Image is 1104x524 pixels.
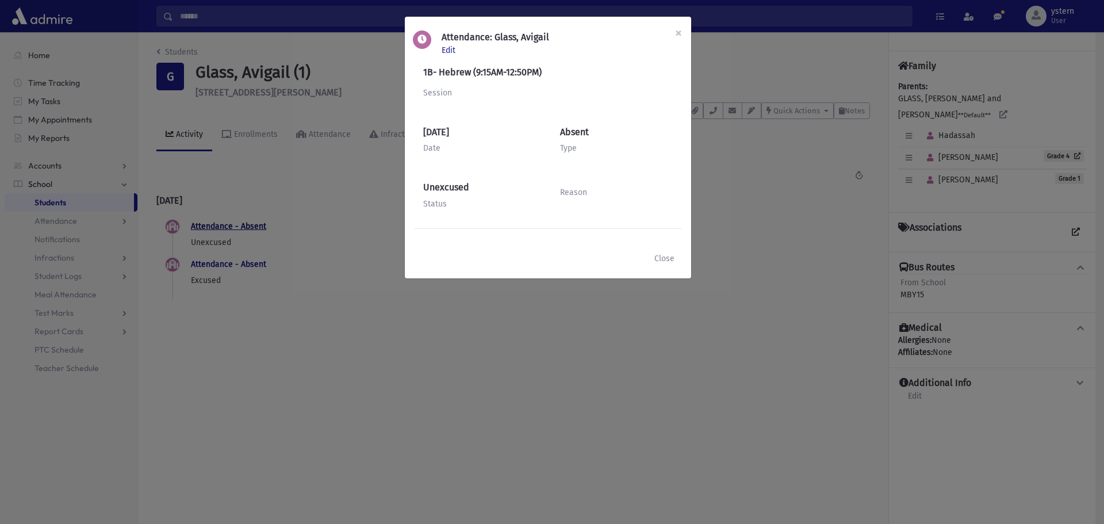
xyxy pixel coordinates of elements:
button: Close [666,17,691,49]
div: Date [423,142,536,154]
h6: Absent [560,127,673,137]
h6: Unexcused [423,182,536,193]
h6: Attendance: Glass, Avigail [442,30,549,44]
h6: 1B- Hebrew (9:15AM-12:50PM) [423,67,673,78]
button: Close [647,248,682,269]
div: Session [423,87,673,99]
span: × [675,25,682,41]
div: Reason [560,186,673,198]
div: Status [423,198,536,210]
div: Type [560,142,673,154]
a: Edit [442,45,460,55]
h6: [DATE] [423,127,536,137]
